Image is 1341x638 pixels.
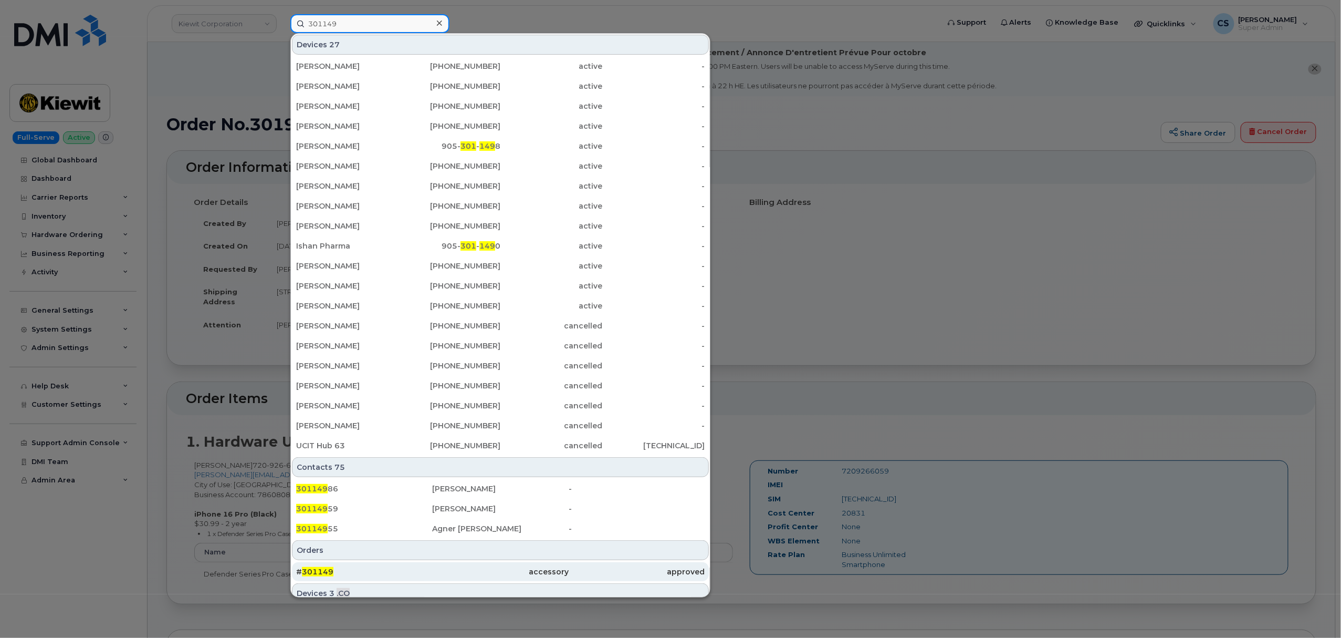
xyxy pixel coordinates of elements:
[296,567,432,577] div: #
[399,440,501,451] div: [PHONE_NUMBER]
[500,161,603,171] div: active
[432,523,568,534] div: Agner [PERSON_NAME]
[500,201,603,211] div: active
[296,440,399,451] div: UCIT Hub 63
[500,221,603,231] div: active
[296,181,399,191] div: [PERSON_NAME]
[399,301,501,311] div: [PHONE_NUMBER]
[292,457,709,477] div: Contacts
[337,588,350,599] span: .CO
[399,261,501,271] div: [PHONE_NUMBER]
[292,197,709,215] a: [PERSON_NAME][PHONE_NUMBER]active-
[500,61,603,71] div: active
[296,81,399,91] div: [PERSON_NAME]
[603,181,705,191] div: -
[569,567,705,577] div: approved
[603,380,705,391] div: -
[296,380,399,391] div: [PERSON_NAME]
[500,121,603,131] div: active
[292,157,709,176] a: [PERSON_NAME][PHONE_NUMBER]active-
[500,420,603,431] div: cancelled
[500,281,603,291] div: active
[399,321,501,331] div: [PHONE_NUMBER]
[500,400,603,411] div: cancelled
[296,161,399,171] div: [PERSON_NAME]
[292,336,709,355] a: [PERSON_NAME][PHONE_NUMBER]cancelled-
[569,483,705,494] div: -
[292,499,709,518] a: 30114959[PERSON_NAME]-
[296,503,432,514] div: 59
[292,137,709,156] a: [PERSON_NAME]905-301-1498active-
[292,479,709,498] a: 30114986[PERSON_NAME]-
[399,420,501,431] div: [PHONE_NUMBER]
[296,101,399,111] div: [PERSON_NAME]
[296,420,399,431] div: [PERSON_NAME]
[292,540,709,560] div: Orders
[296,141,399,151] div: [PERSON_NAME]
[500,101,603,111] div: active
[603,321,705,331] div: -
[460,141,476,151] span: 301
[296,484,328,493] span: 301149
[296,201,399,211] div: [PERSON_NAME]
[569,503,705,514] div: -
[296,121,399,131] div: [PERSON_NAME]
[292,35,709,55] div: Devices
[292,519,709,538] a: 30114955Agner [PERSON_NAME]-
[296,524,328,533] span: 301149
[292,57,709,76] a: [PERSON_NAME][PHONE_NUMBER]active-
[603,281,705,291] div: -
[334,462,345,472] span: 75
[603,221,705,231] div: -
[399,181,501,191] div: [PHONE_NUMBER]
[479,141,495,151] span: 149
[292,97,709,116] a: [PERSON_NAME][PHONE_NUMBER]active-
[292,256,709,275] a: [PERSON_NAME][PHONE_NUMBER]active-
[603,61,705,71] div: -
[500,321,603,331] div: cancelled
[603,440,705,451] div: [TECHNICAL_ID]
[292,583,709,603] div: Devices
[296,321,399,331] div: [PERSON_NAME]
[296,483,432,494] div: 86
[329,39,340,50] span: 27
[296,523,432,534] div: 55
[296,504,328,513] span: 301149
[399,61,501,71] div: [PHONE_NUMBER]
[500,341,603,351] div: cancelled
[460,241,476,251] span: 301
[500,81,603,91] div: active
[329,588,334,599] span: 3
[603,121,705,131] div: -
[399,341,501,351] div: [PHONE_NUMBER]
[603,101,705,111] div: -
[292,236,709,255] a: Ishan Pharma905-301-1490active-
[292,177,709,195] a: [PERSON_NAME][PHONE_NUMBER]active-
[296,221,399,231] div: [PERSON_NAME]
[569,523,705,534] div: -
[500,440,603,451] div: cancelled
[479,241,495,251] span: 149
[603,341,705,351] div: -
[399,400,501,411] div: [PHONE_NUMBER]
[603,141,705,151] div: -
[399,281,501,291] div: [PHONE_NUMBER]
[292,217,709,235] a: [PERSON_NAME][PHONE_NUMBER]active-
[603,201,705,211] div: -
[603,420,705,431] div: -
[500,380,603,391] div: cancelled
[500,301,603,311] div: active
[292,376,709,395] a: [PERSON_NAME][PHONE_NUMBER]cancelled-
[603,81,705,91] div: -
[399,361,501,371] div: [PHONE_NUMBER]
[603,241,705,251] div: -
[603,161,705,171] div: -
[296,361,399,371] div: [PERSON_NAME]
[292,296,709,315] a: [PERSON_NAME][PHONE_NUMBER]active-
[296,61,399,71] div: [PERSON_NAME]
[432,483,568,494] div: [PERSON_NAME]
[296,400,399,411] div: [PERSON_NAME]
[296,281,399,291] div: [PERSON_NAME]
[500,241,603,251] div: active
[399,81,501,91] div: [PHONE_NUMBER]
